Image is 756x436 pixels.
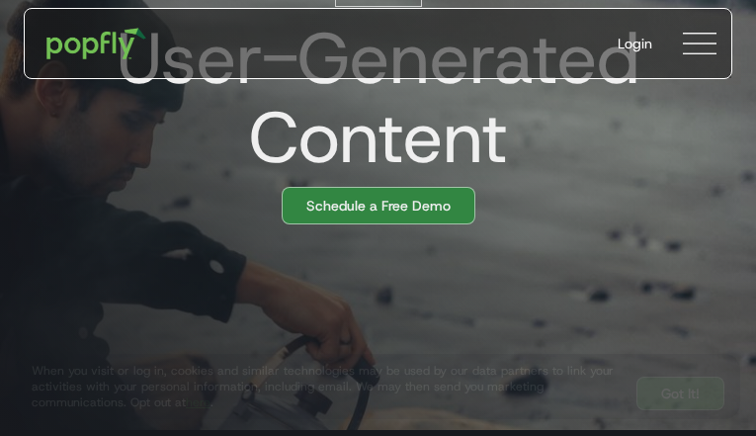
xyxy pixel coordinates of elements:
[32,363,621,410] div: When you visit or log in, cookies and similar technologies may be used by our data partners to li...
[33,14,160,73] a: home
[618,34,652,53] div: Login
[186,394,210,410] a: here
[282,187,475,224] a: Schedule a Free Demo
[602,18,668,69] a: Login
[8,19,732,177] h1: User-Generated Content
[636,377,724,410] a: Got It!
